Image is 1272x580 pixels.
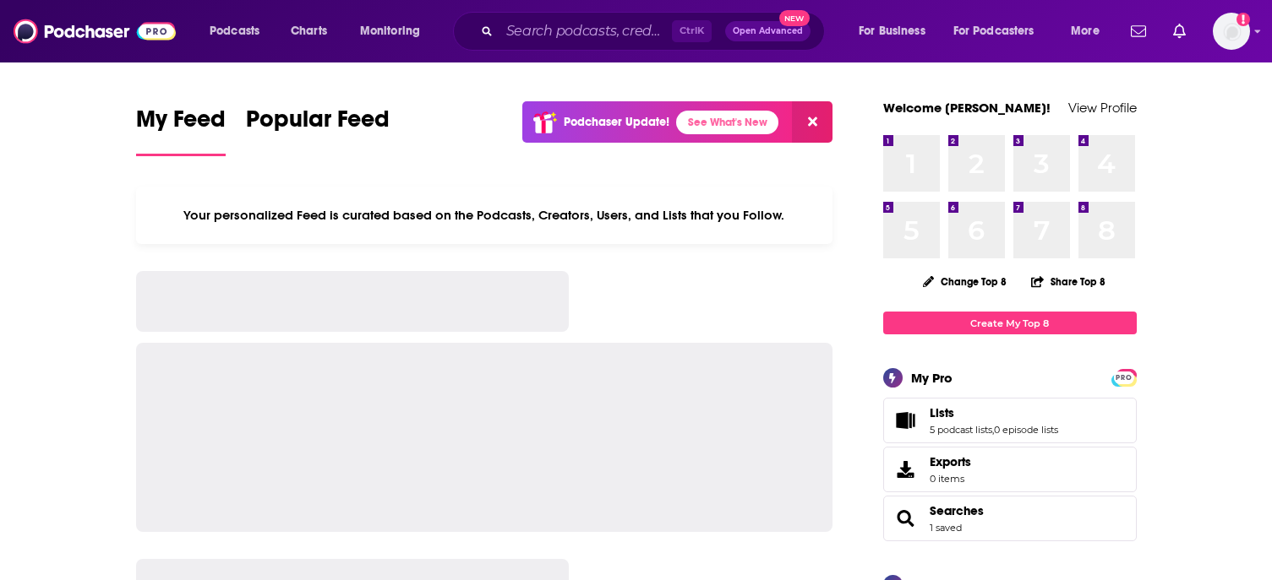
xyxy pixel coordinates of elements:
[883,312,1137,334] a: Create My Top 8
[913,271,1018,292] button: Change Top 8
[198,18,281,45] button: open menu
[348,18,442,45] button: open menu
[246,105,390,144] span: Popular Feed
[930,405,954,420] span: Lists
[136,187,833,244] div: Your personalized Feed is curated based on the Podcasts, Creators, Users, and Lists that you Follow.
[1068,100,1137,116] a: View Profile
[889,507,923,530] a: Searches
[564,115,669,129] p: Podchaser Update!
[1030,265,1106,298] button: Share Top 8
[953,19,1035,43] span: For Podcasters
[889,409,923,432] a: Lists
[1213,13,1250,50] span: Logged in as jfalkner
[930,454,971,469] span: Exports
[911,370,953,386] div: My Pro
[676,111,778,134] a: See What's New
[994,424,1058,436] a: 0 episode lists
[883,398,1137,443] span: Lists
[889,458,923,481] span: Exports
[136,105,226,144] span: My Feed
[942,18,1059,45] button: open menu
[1114,371,1134,384] span: PRO
[1213,13,1250,50] button: Show profile menu
[1071,19,1100,43] span: More
[733,27,803,35] span: Open Advanced
[360,19,420,43] span: Monitoring
[779,10,810,26] span: New
[930,503,984,518] a: Searches
[847,18,947,45] button: open menu
[883,447,1137,492] a: Exports
[1166,17,1193,46] a: Show notifications dropdown
[210,19,259,43] span: Podcasts
[859,19,925,43] span: For Business
[930,424,992,436] a: 5 podcast lists
[1059,18,1121,45] button: open menu
[672,20,712,42] span: Ctrl K
[280,18,337,45] a: Charts
[469,12,841,51] div: Search podcasts, credits, & more...
[725,21,811,41] button: Open AdvancedNew
[1124,17,1153,46] a: Show notifications dropdown
[930,522,962,534] a: 1 saved
[291,19,327,43] span: Charts
[1237,13,1250,26] svg: Add a profile image
[992,424,994,436] span: ,
[883,100,1051,116] a: Welcome [PERSON_NAME]!
[930,405,1058,420] a: Lists
[1114,371,1134,383] a: PRO
[883,496,1137,541] span: Searches
[1213,13,1250,50] img: User Profile
[500,18,672,45] input: Search podcasts, credits, & more...
[930,473,971,485] span: 0 items
[14,15,176,47] img: Podchaser - Follow, Share and Rate Podcasts
[136,105,226,156] a: My Feed
[246,105,390,156] a: Popular Feed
